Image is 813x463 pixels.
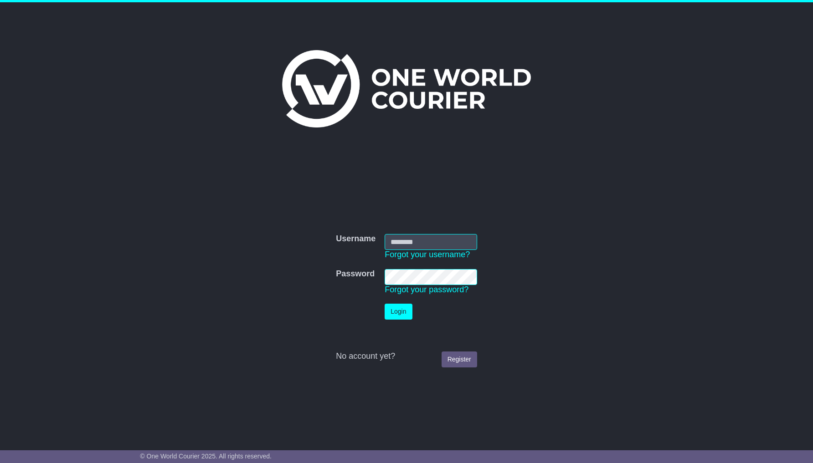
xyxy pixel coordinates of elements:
a: Forgot your username? [385,250,470,259]
a: Forgot your password? [385,285,468,294]
label: Username [336,234,376,244]
button: Login [385,304,412,320]
div: No account yet? [336,351,477,361]
a: Register [442,351,477,367]
label: Password [336,269,375,279]
img: One World [282,50,531,127]
span: © One World Courier 2025. All rights reserved. [140,453,272,460]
